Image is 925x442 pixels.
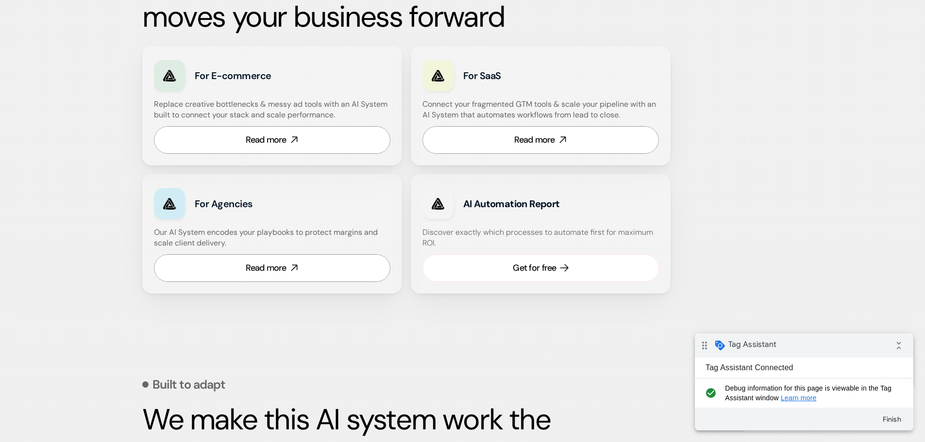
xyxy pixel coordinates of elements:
[246,134,286,146] div: Read more
[154,126,390,154] a: Read more
[194,2,214,22] i: Collapse debug badge
[195,69,327,82] h3: For E-commerce
[422,126,659,154] a: Read more
[514,134,555,146] div: Read more
[34,6,82,16] span: Tag Assistant
[8,50,24,69] i: check_circle
[422,254,659,282] a: Get for free
[463,69,596,82] h3: For SaaS
[152,378,225,391] p: Built to adapt
[422,99,664,121] h4: Connect your fragmented GTM tools & scale your pipeline with an AI System that automates workflow...
[154,227,390,249] h4: Our AI System encodes your playbooks to protect margins and scale client delivery.
[463,197,560,210] strong: AI Automation Report
[154,99,388,121] h4: Replace creative bottlenecks & messy ad tools with an AI System built to connect your stack and s...
[86,61,122,68] a: Learn more
[30,50,202,69] span: Debug information for this page is viewable in the Tag Assistant window
[246,262,286,274] div: Read more
[513,262,556,274] div: Get for free
[195,197,327,211] h3: For Agencies
[154,254,390,282] a: Read more
[422,227,659,249] h4: Discover exactly which processes to automate first for maximum ROI.
[180,77,215,95] button: Finish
